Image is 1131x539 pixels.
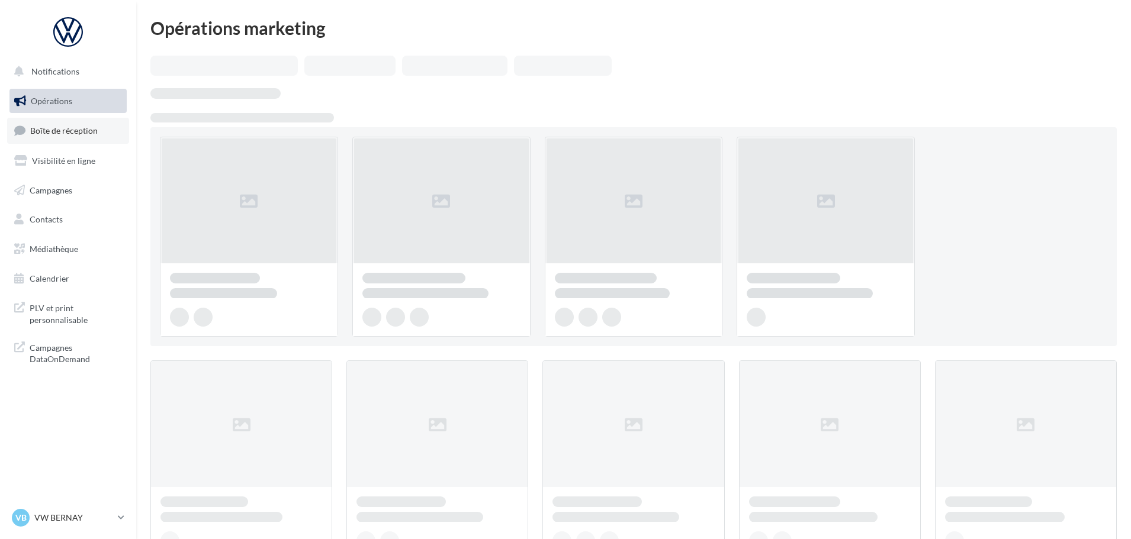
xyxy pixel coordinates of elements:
span: Campagnes DataOnDemand [30,340,122,365]
a: Campagnes [7,178,129,203]
p: VW BERNAY [34,512,113,524]
a: Boîte de réception [7,118,129,143]
span: Calendrier [30,273,69,283]
span: Boîte de réception [30,125,98,135]
a: Médiathèque [7,237,129,262]
span: Campagnes [30,185,72,195]
span: VB [15,512,27,524]
span: Visibilité en ligne [32,156,95,166]
a: Visibilité en ligne [7,149,129,173]
a: PLV et print personnalisable [7,295,129,330]
span: Opérations [31,96,72,106]
a: VB VW BERNAY [9,506,127,529]
button: Notifications [7,59,124,84]
a: Calendrier [7,266,129,291]
a: Opérations [7,89,129,114]
div: Opérations marketing [150,19,1117,37]
a: Campagnes DataOnDemand [7,335,129,370]
a: Contacts [7,207,129,232]
span: Contacts [30,214,63,224]
span: Notifications [31,66,79,76]
span: Médiathèque [30,244,78,254]
span: PLV et print personnalisable [30,300,122,325]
